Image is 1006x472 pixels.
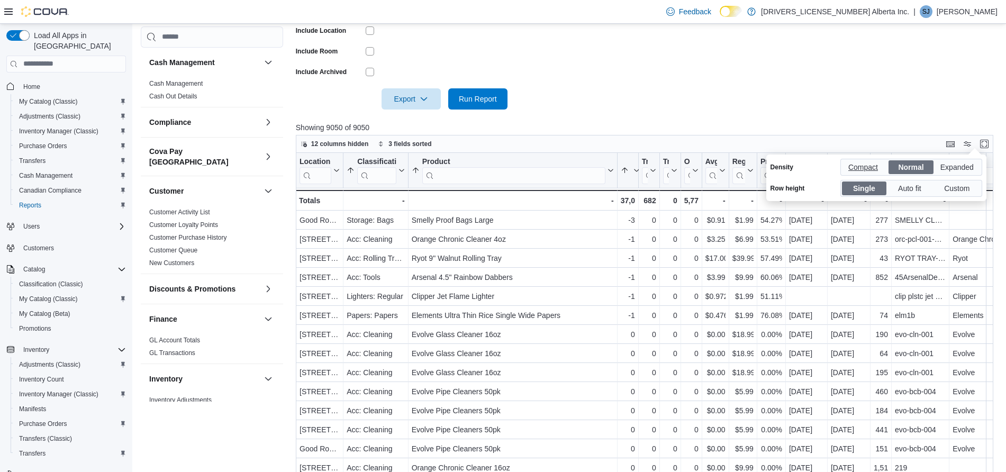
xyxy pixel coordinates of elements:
[19,157,46,165] span: Transfers
[620,214,635,226] div: -3
[149,146,260,167] h3: Cova Pay [GEOGRAPHIC_DATA]
[760,233,782,246] div: 53.51%
[15,110,126,123] span: Adjustments (Classic)
[641,157,647,167] div: Transfer In Qty
[841,180,888,196] label: Single
[411,157,613,184] button: Product
[705,309,725,322] div: $0.476
[663,233,677,246] div: 0
[149,57,215,68] h3: Cash Management
[620,194,635,207] div: 37,081
[411,290,613,303] div: Clipper Jet Flame Lighter
[15,432,126,445] span: Transfers (Classic)
[262,185,275,197] button: Customer
[874,252,888,265] div: 43
[15,140,126,152] span: Purchase Orders
[19,390,98,398] span: Inventory Manager (Classic)
[149,186,260,196] button: Customer
[641,194,656,207] div: 682
[663,157,668,184] div: Transfer Out Qty
[961,138,974,150] button: Display options
[19,324,51,333] span: Promotions
[347,271,404,284] div: Acc: Tools
[15,278,87,291] a: Classification (Classic)
[2,219,130,234] button: Users
[15,199,46,212] a: Reports
[831,194,867,207] div: -
[15,293,82,305] a: My Catalog (Classic)
[732,157,753,184] button: Regular Price
[874,271,888,284] div: 852
[19,263,126,276] span: Catalog
[705,157,717,167] div: Avg Unit Cost In Stock
[15,278,126,291] span: Classification (Classic)
[935,180,982,196] label: Custom
[11,292,130,306] button: My Catalog (Classic)
[149,246,197,255] span: Customer Queue
[760,290,782,303] div: 51.11%
[149,314,260,324] button: Finance
[15,388,126,401] span: Inventory Manager (Classic)
[299,194,340,207] div: Totals
[732,290,753,303] div: $1.99
[895,290,946,303] div: clip plstc jet shiny
[15,125,103,138] a: Inventory Manager (Classic)
[262,313,275,325] button: Finance
[11,321,130,336] button: Promotions
[300,252,340,265] div: [STREET_ADDRESS]
[300,233,340,246] div: [STREET_ADDRESS]
[11,139,130,153] button: Purchase Orders
[300,290,340,303] div: [STREET_ADDRESS]
[944,138,957,150] button: Keyboard shortcuts
[831,233,867,246] div: [DATE]
[11,94,130,109] button: My Catalog (Classic)
[641,309,656,322] div: 0
[831,214,867,226] div: [DATE]
[789,194,824,207] div: -
[841,159,888,175] label: Compact
[663,290,677,303] div: 0
[149,208,210,216] a: Customer Activity List
[347,252,404,265] div: Acc: Rolling Trays
[262,56,275,69] button: Cash Management
[149,93,197,100] a: Cash Out Details
[11,306,130,321] button: My Catalog (Beta)
[620,290,635,303] div: -1
[11,109,130,124] button: Adjustments (Classic)
[149,374,183,384] h3: Inventory
[15,403,50,415] a: Manifests
[937,5,998,18] p: [PERSON_NAME]
[641,157,656,184] button: Transfer In Qty
[11,277,130,292] button: Classification (Classic)
[663,309,677,322] div: 0
[19,310,70,318] span: My Catalog (Beta)
[15,432,76,445] a: Transfers (Classic)
[15,140,71,152] a: Purchase Orders
[895,271,946,284] div: 45ArsenalDefaultTitle
[705,271,725,284] div: $3.99
[296,122,1001,133] p: Showing 9050 of 9050
[705,214,725,226] div: $0.91
[347,309,404,322] div: Papers: Papers
[760,194,782,207] div: -
[19,220,126,233] span: Users
[300,271,340,284] div: [STREET_ADDRESS]
[149,284,235,294] h3: Discounts & Promotions
[15,322,56,335] a: Promotions
[296,68,347,76] label: Include Archived
[19,186,81,195] span: Canadian Compliance
[848,159,880,175] span: Compact
[19,434,72,443] span: Transfers (Classic)
[684,252,698,265] div: 0
[300,309,340,322] div: [STREET_ADDRESS]
[732,157,745,184] div: Regular Price
[732,271,753,284] div: $9.99
[15,358,85,371] a: Adjustments (Classic)
[21,6,69,17] img: Cova
[15,155,50,167] a: Transfers
[732,214,753,226] div: $1.99
[149,337,200,344] a: GL Account Totals
[732,157,745,167] div: Regular Price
